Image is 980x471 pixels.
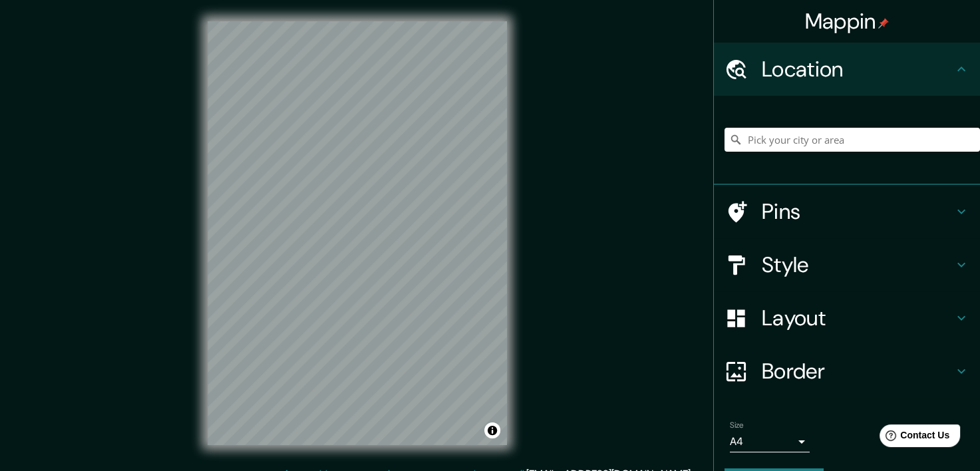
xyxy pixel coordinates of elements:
h4: Location [762,56,953,82]
div: Layout [714,291,980,345]
div: Border [714,345,980,398]
canvas: Map [208,21,507,445]
label: Size [730,420,744,431]
h4: Layout [762,305,953,331]
h4: Mappin [805,8,890,35]
h4: Border [762,358,953,385]
input: Pick your city or area [725,128,980,152]
img: pin-icon.png [878,18,889,29]
iframe: Help widget launcher [862,419,965,456]
button: Toggle attribution [484,422,500,438]
h4: Pins [762,198,953,225]
div: A4 [730,431,810,452]
div: Style [714,238,980,291]
h4: Style [762,251,953,278]
div: Pins [714,185,980,238]
div: Location [714,43,980,96]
